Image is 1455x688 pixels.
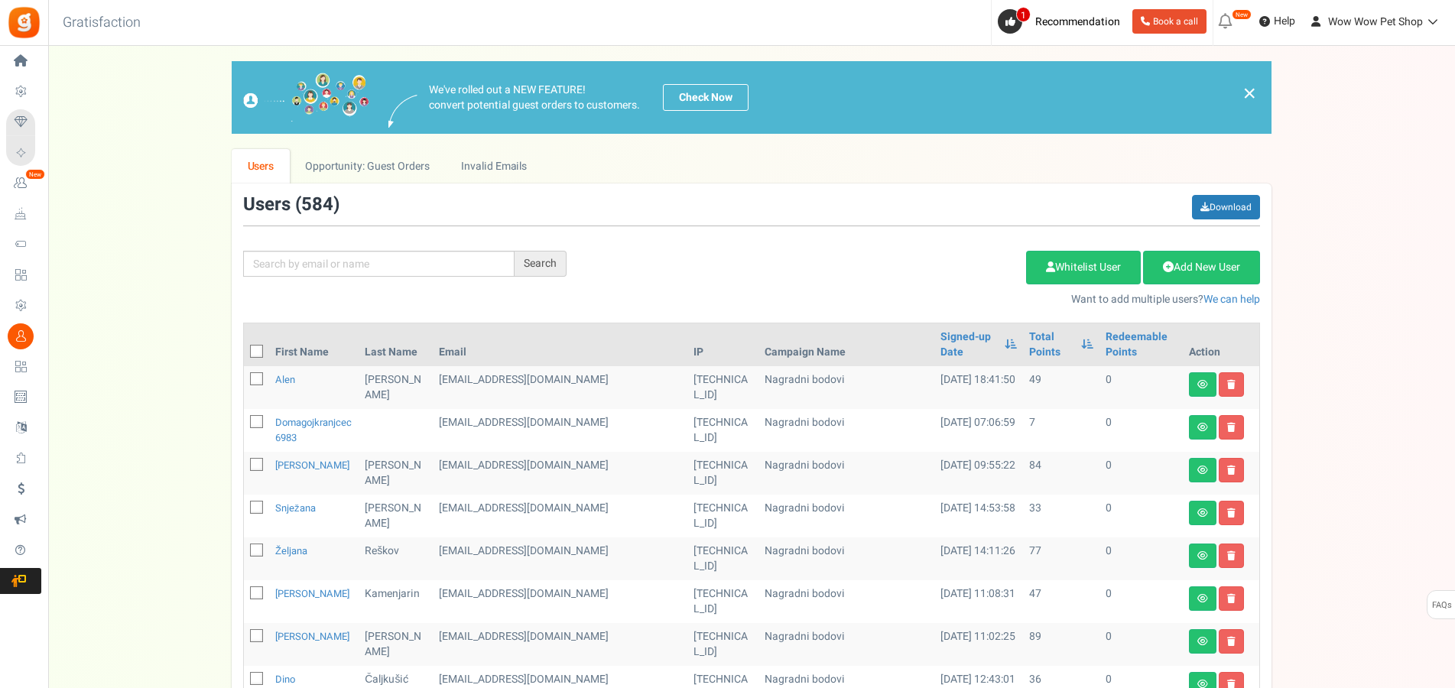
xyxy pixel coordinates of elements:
h3: Users ( ) [243,195,339,215]
em: New [25,169,45,180]
td: [TECHNICAL_ID] [687,366,758,409]
td: [EMAIL_ADDRESS][DOMAIN_NAME] [433,495,688,537]
a: Users [232,149,290,183]
p: Want to add multiple users? [589,292,1260,307]
i: View details [1197,551,1208,560]
td: customer [433,537,688,580]
td: [DATE] 14:53:58 [934,495,1023,537]
em: New [1232,9,1252,20]
input: Search by email or name [243,251,515,277]
a: Željana [275,544,307,558]
a: Whitelist User [1026,251,1141,284]
p: We've rolled out a NEW FEATURE! convert potential guest orders to customers. [429,83,640,113]
a: [PERSON_NAME] [275,629,349,644]
td: 7 [1023,409,1099,452]
i: Delete user [1227,594,1236,603]
a: 1 Recommendation [998,9,1126,34]
td: 0 [1099,623,1183,666]
td: Nagradni bodovi [758,452,934,495]
td: [TECHNICAL_ID] [687,580,758,623]
img: images [388,95,417,128]
td: [EMAIL_ADDRESS][DOMAIN_NAME] [433,623,688,666]
th: Action [1183,323,1259,366]
td: Nagradni bodovi [758,409,934,452]
th: First Name [269,323,359,366]
span: Recommendation [1035,14,1120,30]
a: domagojkranjcec6983 [275,415,352,445]
i: Delete user [1227,508,1236,518]
a: Book a call [1132,9,1207,34]
td: Nagradni bodovi [758,580,934,623]
td: [TECHNICAL_ID] [687,495,758,537]
i: Delete user [1227,551,1236,560]
a: Alen [275,372,295,387]
a: Invalid Emails [446,149,543,183]
th: IP [687,323,758,366]
td: [TECHNICAL_ID] [687,623,758,666]
td: 0 [1099,409,1183,452]
td: [PERSON_NAME] [359,452,432,495]
i: View details [1197,594,1208,603]
td: 0 [1099,366,1183,409]
td: 0 [1099,495,1183,537]
th: Campaign Name [758,323,934,366]
i: View details [1197,380,1208,389]
i: View details [1197,637,1208,646]
td: 0 [1099,452,1183,495]
td: Reškov [359,537,432,580]
a: Check Now [663,84,749,111]
a: We can help [1203,291,1260,307]
span: 1 [1016,7,1031,22]
h3: Gratisfaction [46,8,158,38]
a: Dino [275,672,295,686]
th: Email [433,323,688,366]
td: [DATE] 14:11:26 [934,537,1023,580]
a: × [1242,84,1256,102]
span: Help [1270,14,1295,29]
a: Help [1253,9,1301,34]
i: Delete user [1227,423,1236,432]
span: Wow Wow Pet Shop [1328,14,1423,30]
a: Snježana [275,501,316,515]
i: Delete user [1227,466,1236,475]
td: 77 [1023,537,1099,580]
td: [DATE] 18:41:50 [934,366,1023,409]
td: [PERSON_NAME] [359,366,432,409]
i: Delete user [1227,637,1236,646]
td: customer [433,409,688,452]
td: [DATE] 11:02:25 [934,623,1023,666]
td: [EMAIL_ADDRESS][DOMAIN_NAME] [433,580,688,623]
a: Redeemable Points [1106,329,1177,360]
i: View details [1197,423,1208,432]
td: [TECHNICAL_ID] [687,537,758,580]
td: [EMAIL_ADDRESS][DOMAIN_NAME] [433,366,688,409]
td: 47 [1023,580,1099,623]
td: [DATE] 07:06:59 [934,409,1023,452]
td: [TECHNICAL_ID] [687,452,758,495]
td: [DATE] 09:55:22 [934,452,1023,495]
td: 84 [1023,452,1099,495]
span: FAQs [1431,591,1452,620]
a: Signed-up Date [940,329,997,360]
td: [DATE] 11:08:31 [934,580,1023,623]
td: 0 [1099,580,1183,623]
td: Nagradni bodovi [758,623,934,666]
td: Nagradni bodovi [758,366,934,409]
i: View details [1197,466,1208,475]
a: Total Points [1029,329,1073,360]
td: 89 [1023,623,1099,666]
a: Add New User [1143,251,1260,284]
a: New [6,170,41,196]
span: 584 [301,191,333,218]
div: Search [515,251,567,277]
td: Kamenjarin [359,580,432,623]
td: customer [433,452,688,495]
a: Download [1192,195,1260,219]
img: images [243,73,369,122]
td: Nagradni bodovi [758,495,934,537]
a: Opportunity: Guest Orders [290,149,445,183]
a: [PERSON_NAME] [275,458,349,472]
th: Last Name [359,323,432,366]
td: [TECHNICAL_ID] [687,409,758,452]
td: 0 [1099,537,1183,580]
